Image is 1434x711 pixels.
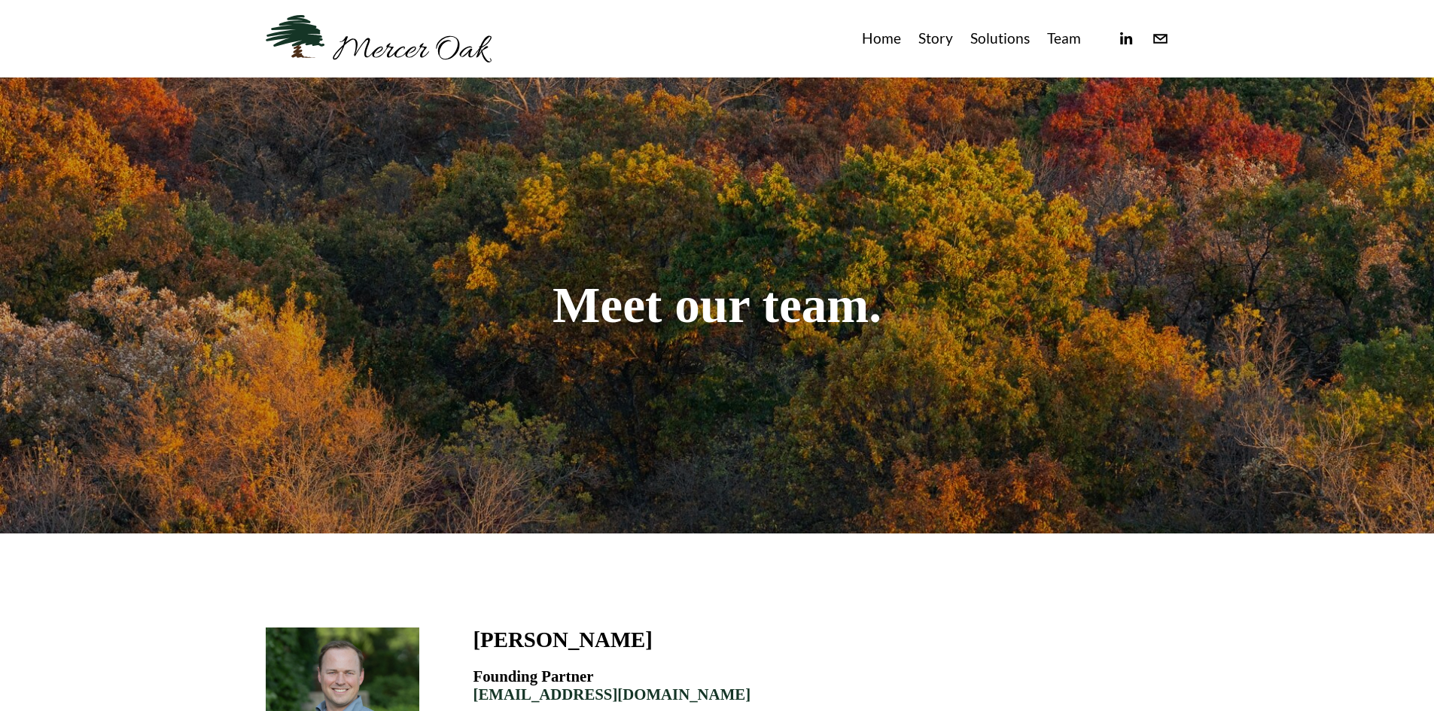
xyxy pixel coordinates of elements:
a: Home [862,26,901,51]
a: linkedin-unauth [1117,30,1134,47]
a: info@merceroaklaw.com [1152,30,1169,47]
a: Solutions [970,26,1030,51]
h1: Meet our team. [266,279,1169,332]
a: [EMAIL_ADDRESS][DOMAIN_NAME] [473,685,751,703]
h4: Founding Partner [473,667,1169,704]
a: Team [1047,26,1081,51]
h3: [PERSON_NAME] [473,627,653,652]
a: Story [918,26,953,51]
